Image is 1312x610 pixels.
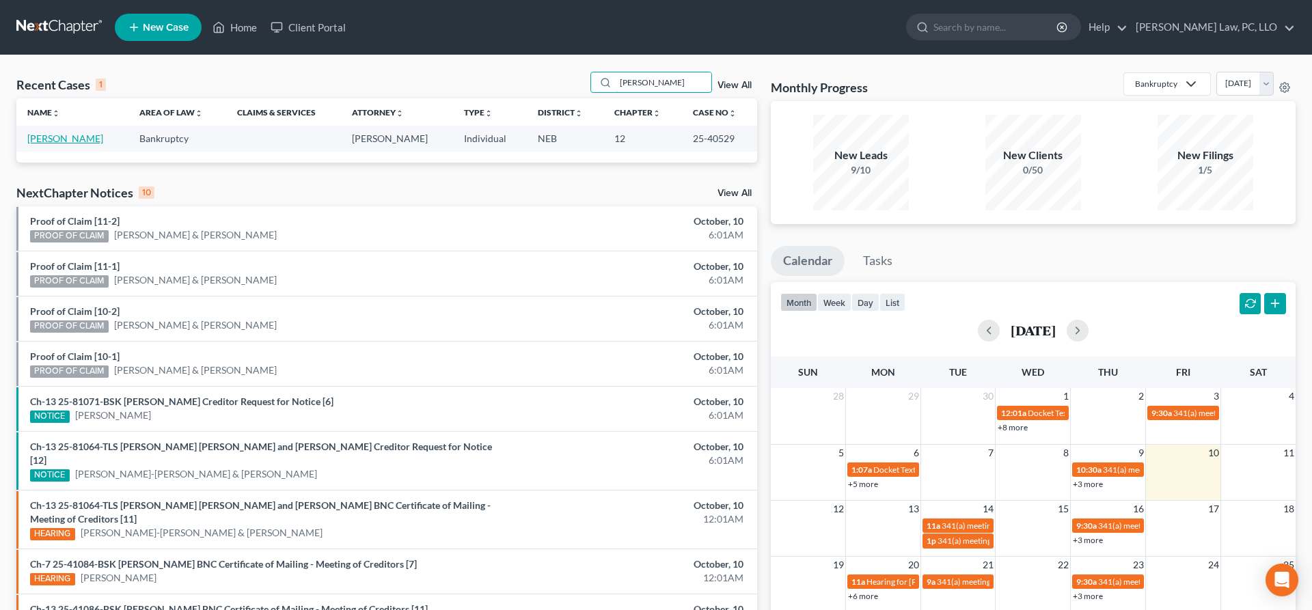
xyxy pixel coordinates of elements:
span: Mon [871,366,895,378]
span: Docket Text: for [PERSON_NAME] & [PERSON_NAME] [873,465,1068,475]
div: October, 10 [515,440,743,454]
span: 9:30a [1151,408,1172,418]
div: New Leads [813,148,909,163]
span: 341(a) meeting for [PERSON_NAME] [1098,521,1230,531]
a: Proof of Claim [10-1] [30,350,120,362]
div: HEARING [30,528,75,540]
span: Thu [1098,366,1118,378]
div: PROOF OF CLAIM [30,365,109,378]
span: 10 [1207,445,1220,461]
a: Ch-13 25-81064-TLS [PERSON_NAME] [PERSON_NAME] and [PERSON_NAME] BNC Certificate of Mailing - Mee... [30,499,491,525]
span: Tue [949,366,967,378]
div: NextChapter Notices [16,184,154,201]
button: day [851,293,879,311]
span: 11a [927,521,940,531]
span: 7 [987,445,995,461]
a: +3 more [1073,535,1103,545]
span: 17 [1207,501,1220,517]
div: 12:01AM [515,512,743,526]
a: Ch-13 25-81064-TLS [PERSON_NAME] [PERSON_NAME] and [PERSON_NAME] Creditor Request for Notice [12] [30,441,492,466]
a: [PERSON_NAME] & [PERSON_NAME] [114,273,277,287]
div: October, 10 [515,214,743,228]
a: [PERSON_NAME] [81,571,156,585]
div: 6:01AM [515,228,743,242]
td: NEB [527,126,603,151]
a: Area of Lawunfold_more [139,107,203,117]
div: 6:01AM [515,318,743,332]
span: 14 [981,501,995,517]
div: NOTICE [30,411,70,423]
a: [PERSON_NAME] & [PERSON_NAME] [114,228,277,242]
a: Client Portal [264,15,353,40]
a: +5 more [848,479,878,489]
a: [PERSON_NAME] Law, PC, LLO [1129,15,1295,40]
td: Bankruptcy [128,126,226,151]
span: 341(a) meeting for [PERSON_NAME] & [PERSON_NAME] [937,577,1141,587]
span: 20 [907,557,920,573]
div: October, 10 [515,260,743,273]
div: HEARING [30,573,75,585]
div: 6:01AM [515,273,743,287]
a: Attorneyunfold_more [352,107,404,117]
button: week [817,293,851,311]
span: 9:30a [1076,521,1097,531]
div: October, 10 [515,557,743,571]
div: Open Intercom Messenger [1266,564,1298,596]
i: unfold_more [484,109,493,117]
div: 6:01AM [515,454,743,467]
div: New Clients [985,148,1081,163]
span: 341(a) meeting for [PERSON_NAME] & [PERSON_NAME] [942,521,1146,531]
div: PROOF OF CLAIM [30,230,109,242]
span: 24 [1207,557,1220,573]
td: 12 [603,126,682,151]
span: 22 [1056,557,1070,573]
span: Docket Text: for [PERSON_NAME] [1028,408,1150,418]
div: October, 10 [515,395,743,408]
span: 341(a) meeting for [PERSON_NAME] [938,536,1069,546]
span: 18 [1282,501,1296,517]
a: +3 more [1073,591,1103,601]
span: 341(a) meeting for [PERSON_NAME] [1098,577,1230,587]
div: PROOF OF CLAIM [30,275,109,288]
a: [PERSON_NAME]-[PERSON_NAME] & [PERSON_NAME] [75,467,317,481]
span: 13 [907,501,920,517]
a: Typeunfold_more [464,107,493,117]
i: unfold_more [728,109,737,117]
td: [PERSON_NAME] [341,126,453,151]
span: 1p [927,536,936,546]
span: 5 [837,445,845,461]
span: 9 [1137,445,1145,461]
div: PROOF OF CLAIM [30,320,109,333]
h3: Monthly Progress [771,79,868,96]
span: Wed [1022,366,1044,378]
span: 16 [1132,501,1145,517]
a: Proof of Claim [11-2] [30,215,120,227]
a: Chapterunfold_more [614,107,661,117]
h2: [DATE] [1011,323,1056,337]
a: Nameunfold_more [27,107,60,117]
a: +3 more [1073,479,1103,489]
a: Calendar [771,246,845,276]
span: 8 [1062,445,1070,461]
span: Hearing for [PERSON_NAME]-Mabok [866,577,1001,587]
a: [PERSON_NAME]-[PERSON_NAME] & [PERSON_NAME] [81,526,323,540]
div: NOTICE [30,469,70,482]
a: [PERSON_NAME] & [PERSON_NAME] [114,318,277,332]
a: Ch-13 25-81071-BSK [PERSON_NAME] Creditor Request for Notice [6] [30,396,333,407]
span: 4 [1287,388,1296,404]
span: 23 [1132,557,1145,573]
span: Fri [1176,366,1190,378]
span: 9:30a [1076,577,1097,587]
span: New Case [143,23,189,33]
div: 1/5 [1158,163,1253,177]
span: 341(a) meeting for [PERSON_NAME] [1103,465,1235,475]
a: Home [206,15,264,40]
td: 25-40529 [682,126,757,151]
div: Recent Cases [16,77,106,93]
button: list [879,293,905,311]
a: +6 more [848,591,878,601]
a: Case Nounfold_more [693,107,737,117]
th: Claims & Services [226,98,341,126]
a: [PERSON_NAME] [27,133,103,144]
a: Proof of Claim [11-1] [30,260,120,272]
